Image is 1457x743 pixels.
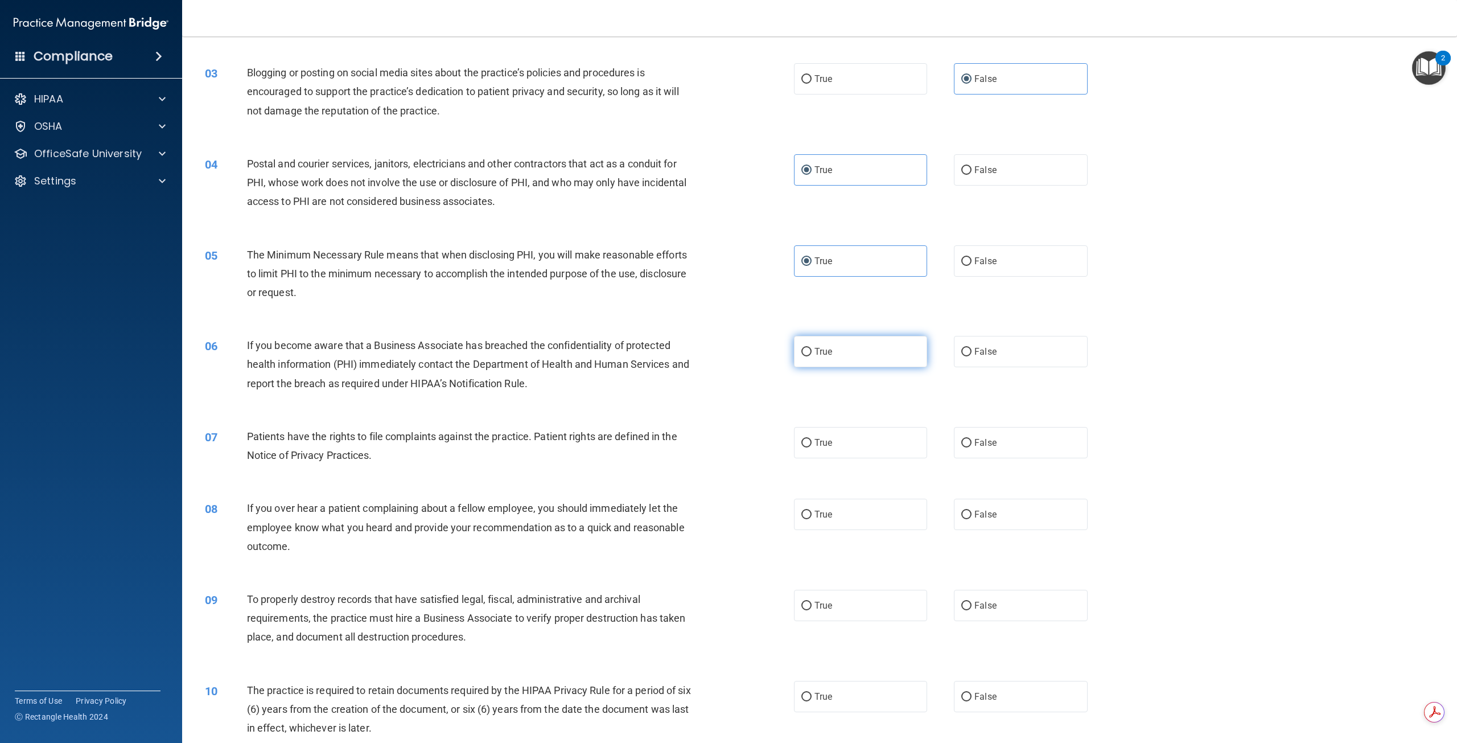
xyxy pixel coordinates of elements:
[34,174,76,188] p: Settings
[814,73,832,84] span: True
[961,693,972,701] input: False
[801,602,812,610] input: True
[814,691,832,702] span: True
[14,92,166,106] a: HIPAA
[247,158,687,207] span: Postal and courier services, janitors, electricians and other contractors that act as a conduit f...
[974,73,997,84] span: False
[14,120,166,133] a: OSHA
[34,120,63,133] p: OSHA
[247,249,687,298] span: The Minimum Necessary Rule means that when disclosing PHI, you will make reasonable efforts to li...
[14,12,168,35] img: PMB logo
[14,174,166,188] a: Settings
[814,600,832,611] span: True
[247,67,679,116] span: Blogging or posting on social media sites about the practice’s policies and procedures is encoura...
[974,509,997,520] span: False
[961,602,972,610] input: False
[814,346,832,357] span: True
[801,511,812,519] input: True
[961,511,972,519] input: False
[247,502,685,552] span: If you over hear a patient complaining about a fellow employee, you should immediately let the em...
[247,430,677,461] span: Patients have the rights to file complaints against the practice. Patient rights are defined in t...
[34,147,142,161] p: OfficeSafe University
[974,165,997,175] span: False
[814,437,832,448] span: True
[974,437,997,448] span: False
[961,257,972,266] input: False
[247,593,686,643] span: To properly destroy records that have satisfied legal, fiscal, administrative and archival requir...
[15,695,62,707] a: Terms of Use
[961,75,972,84] input: False
[205,158,217,171] span: 04
[34,48,113,64] h4: Compliance
[76,695,127,707] a: Privacy Policy
[814,256,832,266] span: True
[801,439,812,448] input: True
[961,439,972,448] input: False
[205,249,217,262] span: 05
[961,166,972,175] input: False
[801,75,812,84] input: True
[1412,51,1446,85] button: Open Resource Center, 2 new notifications
[205,502,217,516] span: 08
[801,257,812,266] input: True
[814,165,832,175] span: True
[14,147,166,161] a: OfficeSafe University
[205,684,217,698] span: 10
[205,67,217,80] span: 03
[974,346,997,357] span: False
[814,509,832,520] span: True
[974,256,997,266] span: False
[961,348,972,356] input: False
[15,711,108,723] span: Ⓒ Rectangle Health 2024
[801,166,812,175] input: True
[205,339,217,353] span: 06
[974,600,997,611] span: False
[205,430,217,444] span: 07
[1441,58,1445,73] div: 2
[247,684,691,734] span: The practice is required to retain documents required by the HIPAA Privacy Rule for a period of s...
[801,693,812,701] input: True
[247,339,689,389] span: If you become aware that a Business Associate has breached the confidentiality of protected healt...
[34,92,63,106] p: HIPAA
[801,348,812,356] input: True
[205,593,217,607] span: 09
[974,691,997,702] span: False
